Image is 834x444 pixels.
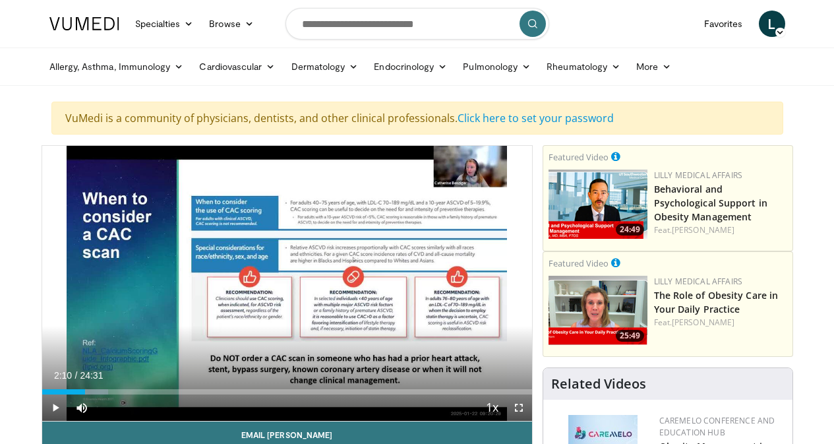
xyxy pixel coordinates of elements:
div: Progress Bar [42,389,532,395]
a: [PERSON_NAME] [672,224,734,236]
small: Featured Video [549,257,609,269]
input: Search topics, interventions [285,8,549,40]
a: Pulmonology [455,53,539,80]
div: Feat. [654,317,787,329]
a: Rheumatology [539,53,628,80]
a: The Role of Obesity Care in Your Daily Practice [654,289,779,315]
a: Browse [201,11,262,37]
video-js: Video Player [42,146,532,422]
span: / [75,370,78,381]
a: Specialties [127,11,202,37]
span: 2:10 [54,370,72,381]
div: Feat. [654,224,787,236]
span: 25:49 [616,330,644,342]
a: Allergy, Asthma, Immunology [42,53,192,80]
a: Cardiovascular [191,53,283,80]
a: CaReMeLO Conference and Education Hub [659,415,775,438]
a: Dermatology [283,53,367,80]
a: L [759,11,785,37]
a: Behavioral and Psychological Support in Obesity Management [654,183,767,223]
img: e1208b6b-349f-4914-9dd7-f97803bdbf1d.png.150x105_q85_crop-smart_upscale.png [549,276,647,345]
a: Lilly Medical Affairs [654,276,743,287]
h4: Related Videos [551,376,646,392]
a: 25:49 [549,276,647,345]
div: VuMedi is a community of physicians, dentists, and other clinical professionals. [51,102,783,135]
img: VuMedi Logo [49,17,119,30]
small: Featured Video [549,151,609,163]
a: 24:49 [549,170,647,239]
button: Fullscreen [506,395,532,421]
button: Mute [69,395,95,421]
img: ba3304f6-7838-4e41-9c0f-2e31ebde6754.png.150x105_q85_crop-smart_upscale.png [549,170,647,239]
span: 24:49 [616,224,644,236]
a: Lilly Medical Affairs [654,170,743,181]
span: 24:31 [80,370,103,381]
a: More [628,53,679,80]
button: Play [42,395,69,421]
a: Click here to set your password [458,111,614,125]
a: [PERSON_NAME] [672,317,734,328]
a: Endocrinology [366,53,455,80]
a: Favorites [696,11,751,37]
button: Playback Rate [479,395,506,421]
